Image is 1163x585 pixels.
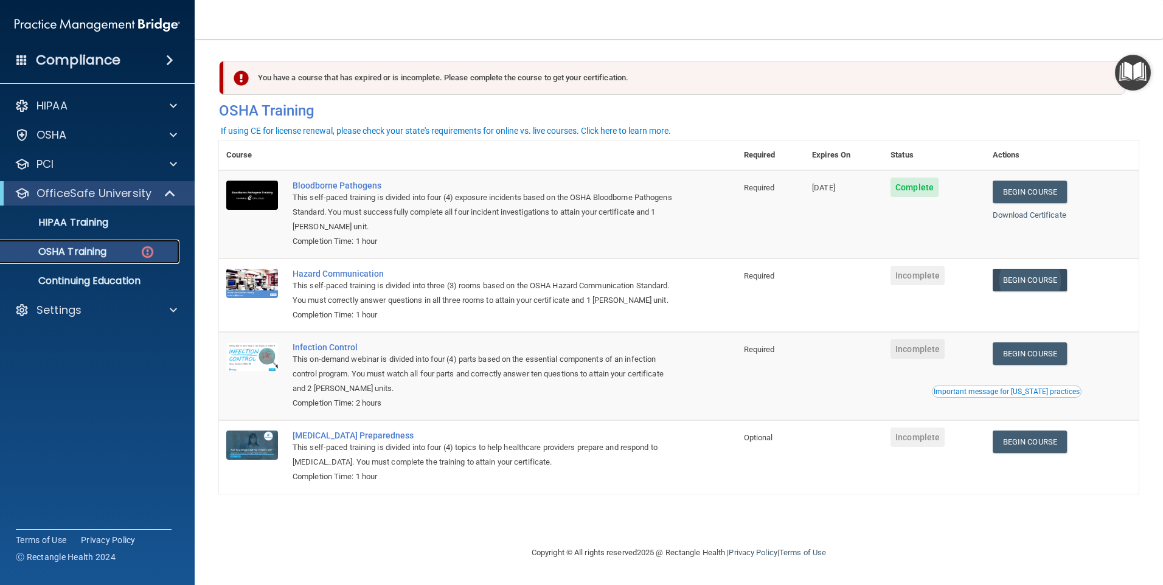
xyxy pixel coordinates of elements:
a: Begin Course [993,181,1067,203]
p: Settings [36,303,82,317]
button: Read this if you are a dental practitioner in the state of CA [932,386,1081,398]
span: Ⓒ Rectangle Health 2024 [16,551,116,563]
a: Privacy Policy [81,534,136,546]
a: HIPAA [15,99,177,113]
a: Terms of Use [16,534,66,546]
th: Status [883,140,985,170]
img: exclamation-circle-solid-danger.72ef9ffc.png [234,71,249,86]
a: Settings [15,303,177,317]
a: Hazard Communication [293,269,676,279]
span: Incomplete [890,427,945,447]
a: Begin Course [993,269,1067,291]
span: Complete [890,178,939,197]
div: This self-paced training is divided into four (4) topics to help healthcare providers prepare and... [293,440,676,469]
a: [MEDICAL_DATA] Preparedness [293,431,676,440]
div: Copyright © All rights reserved 2025 @ Rectangle Health | | [457,533,901,572]
p: PCI [36,157,54,171]
a: Begin Course [993,342,1067,365]
a: OSHA [15,128,177,142]
a: Download Certificate [993,210,1066,220]
th: Expires On [805,140,883,170]
div: Completion Time: 1 hour [293,308,676,322]
div: This self-paced training is divided into four (4) exposure incidents based on the OSHA Bloodborne... [293,190,676,234]
p: OSHA [36,128,67,142]
div: If using CE for license renewal, please check your state's requirements for online vs. live cours... [221,126,671,135]
h4: OSHA Training [219,102,1139,119]
h4: Compliance [36,52,120,69]
span: Required [744,271,775,280]
img: PMB logo [15,13,180,37]
img: danger-circle.6113f641.png [140,244,155,260]
div: Important message for [US_STATE] practices [934,388,1080,395]
a: Bloodborne Pathogens [293,181,676,190]
div: Completion Time: 1 hour [293,234,676,249]
th: Required [737,140,805,170]
span: [DATE] [812,183,835,192]
button: Open Resource Center [1115,55,1151,91]
span: Incomplete [890,266,945,285]
a: Terms of Use [779,548,826,557]
th: Course [219,140,285,170]
a: PCI [15,157,177,171]
p: HIPAA Training [8,216,108,229]
div: Completion Time: 1 hour [293,469,676,484]
p: HIPAA [36,99,68,113]
div: Completion Time: 2 hours [293,396,676,410]
p: OfficeSafe University [36,186,151,201]
div: This on-demand webinar is divided into four (4) parts based on the essential components of an inf... [293,352,676,396]
span: Required [744,345,775,354]
a: Privacy Policy [729,548,777,557]
a: OfficeSafe University [15,186,176,201]
div: You have a course that has expired or is incomplete. Please complete the course to get your certi... [224,61,1125,95]
div: This self-paced training is divided into three (3) rooms based on the OSHA Hazard Communication S... [293,279,676,308]
button: If using CE for license renewal, please check your state's requirements for online vs. live cours... [219,125,673,137]
p: Continuing Education [8,275,174,287]
th: Actions [985,140,1139,170]
p: OSHA Training [8,246,106,258]
a: Infection Control [293,342,676,352]
span: Optional [744,433,773,442]
span: Required [744,183,775,192]
span: Incomplete [890,339,945,359]
a: Begin Course [993,431,1067,453]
